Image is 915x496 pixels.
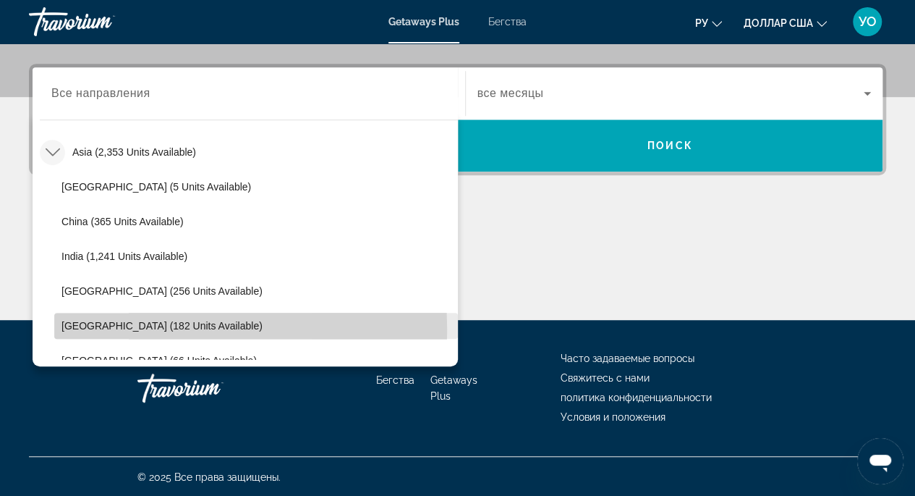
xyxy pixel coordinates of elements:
button: Toggle Asia (2,353 units available) submenu [40,140,65,165]
span: [GEOGRAPHIC_DATA] (5 units available) [61,181,251,193]
a: Getaways Plus [430,374,477,402]
div: Destination options [33,112,458,366]
span: [GEOGRAPHIC_DATA] (256 units available) [61,285,263,297]
button: Изменить язык [695,12,722,33]
span: [GEOGRAPHIC_DATA] (66 units available) [61,355,257,366]
font: © 2025 Все права защищены. [137,471,281,483]
font: ру [695,17,708,29]
a: Иди домой [137,366,282,410]
span: все месяцы [477,87,544,99]
button: Select destination: Malaysia (182 units available) [54,313,458,339]
a: Бегства [488,16,527,28]
button: Select destination: India (1,241 units available) [54,243,458,269]
a: политика конфиденциальности [561,392,712,403]
span: Все направления [51,87,150,99]
span: [GEOGRAPHIC_DATA] (182 units available) [61,320,263,332]
span: Asia (2,353 units available) [72,146,196,158]
span: China (365 units available) [61,216,184,227]
a: Свяжитесь с нами [561,372,650,384]
input: Выберите пункт назначения [51,85,446,103]
button: Select destination: Bangladesh (5 units available) [54,174,458,200]
a: Условия и положения [561,411,665,423]
button: Select destination: Asia (2,353 units available) [65,139,203,165]
a: Бегства [376,374,414,386]
button: Select destination: Maldives (66 units available) [54,348,458,374]
div: Виджет поиска [33,67,882,172]
button: Select destination: Indonesia (256 units available) [54,278,458,304]
button: Поиск [458,119,883,172]
button: Select destination: China (365 units available) [54,209,458,235]
span: Поиск [647,140,693,151]
a: Травориум [29,3,174,41]
iframe: Кнопка запуска окна обмена сообщениями [857,438,903,484]
button: Меню пользователя [848,7,886,37]
font: УО [859,14,877,29]
a: Часто задаваемые вопросы [561,353,694,364]
font: доллар США [744,17,813,29]
span: India (1,241 units available) [61,251,187,262]
a: Getaways Plus [388,16,459,28]
button: Изменить валюту [744,12,827,33]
